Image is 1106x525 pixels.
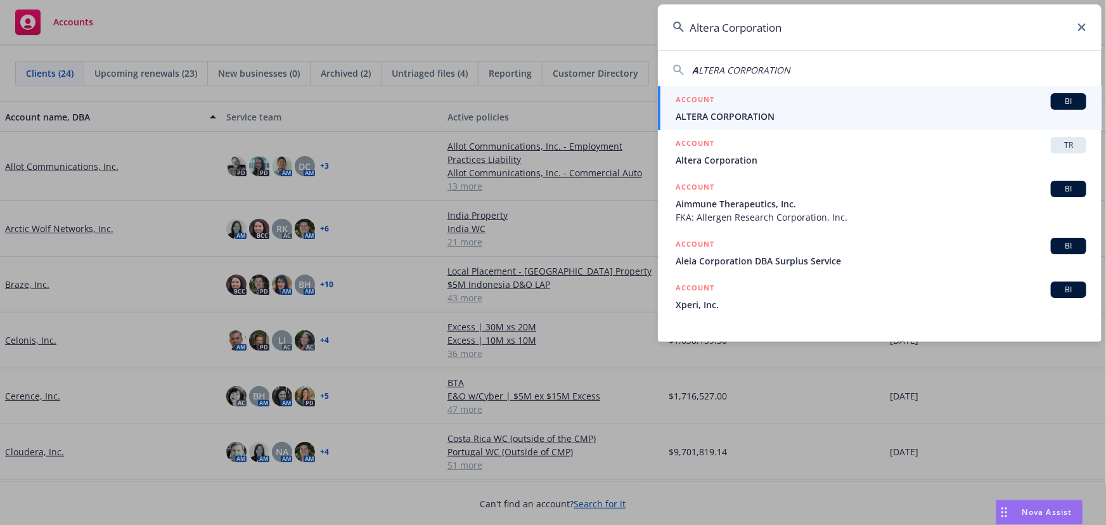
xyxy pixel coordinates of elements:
[676,153,1086,167] span: Altera Corporation
[676,238,714,253] h5: ACCOUNT
[996,500,1083,525] button: Nova Assist
[692,64,698,76] span: A
[676,137,714,152] h5: ACCOUNT
[658,231,1102,275] a: ACCOUNTBIAleia Corporation DBA Surplus Service
[676,211,1086,224] span: FKA: Allergen Research Corporation, Inc.
[1056,240,1081,252] span: BI
[676,254,1086,268] span: Aleia Corporation DBA Surplus Service
[658,174,1102,231] a: ACCOUNTBIAimmune Therapeutics, Inc.FKA: Allergen Research Corporation, Inc.
[658,86,1102,130] a: ACCOUNTBIALTERA CORPORATION
[676,298,1086,311] span: Xperi, Inc.
[996,500,1012,524] div: Drag to move
[676,282,714,297] h5: ACCOUNT
[676,181,714,196] h5: ACCOUNT
[676,197,1086,211] span: Aimmune Therapeutics, Inc.
[658,4,1102,50] input: Search...
[658,275,1102,318] a: ACCOUNTBIXperi, Inc.
[676,93,714,108] h5: ACCOUNT
[658,130,1102,174] a: ACCOUNTTRAltera Corporation
[698,64,790,76] span: LTERA CORPORATION
[1056,284,1081,295] span: BI
[1056,139,1081,151] span: TR
[1056,183,1081,195] span: BI
[1056,96,1081,107] span: BI
[1022,507,1072,517] span: Nova Assist
[676,110,1086,123] span: ALTERA CORPORATION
